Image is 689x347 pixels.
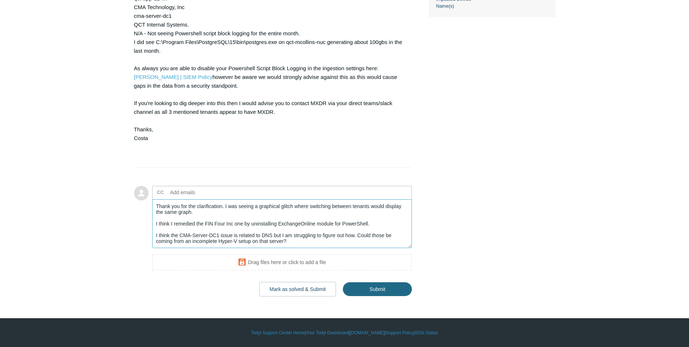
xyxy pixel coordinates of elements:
a: SGN Status [415,330,438,336]
a: Your Todyl Dashboard [306,330,348,336]
a: Support Policy [386,330,414,336]
a: [PERSON_NAME] | SIEM Policy [134,74,212,80]
textarea: Add your reply [152,199,412,248]
label: CC [157,187,164,198]
input: Submit [343,282,412,296]
input: Add emails [167,187,246,198]
button: Mark as solved & Submit [259,282,336,296]
a: [DOMAIN_NAME] [350,330,385,336]
div: | | | | [134,330,555,336]
a: Todyl Support Center Home [251,330,305,336]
